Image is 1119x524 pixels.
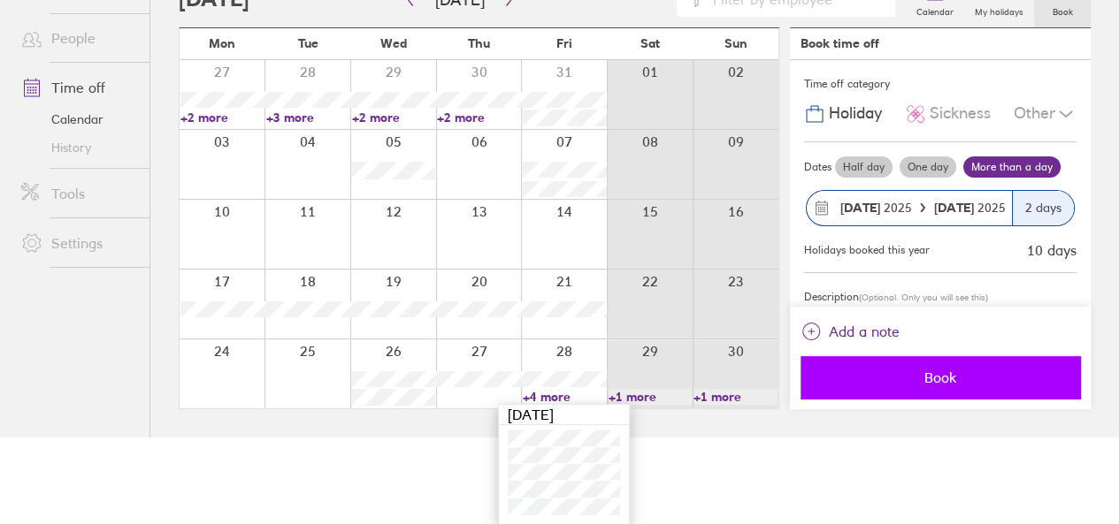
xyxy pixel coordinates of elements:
label: Calendar [906,2,964,18]
button: [DATE] 2025[DATE] 20252 days [804,181,1077,235]
a: Settings [7,225,149,261]
a: People [7,20,149,56]
button: Add a note [801,317,900,346]
span: Wed [380,36,407,50]
a: +3 more [266,110,350,125]
div: [DATE] [499,405,629,425]
span: 2025 [840,201,912,215]
span: Sickness [930,104,991,123]
label: One day [900,156,956,178]
a: +2 more [180,110,264,125]
div: Time off category [804,71,1077,97]
div: 2 days [1012,191,1074,225]
a: +1 more [609,389,693,405]
label: Book [1042,2,1084,18]
label: Half day [835,156,893,178]
span: Thu [468,36,490,50]
span: Holiday [829,104,882,123]
a: +1 more [694,389,778,405]
span: Book [813,369,1068,385]
a: +4 more [523,389,607,405]
div: Book time off [801,36,879,50]
a: Tools [7,176,149,211]
a: Calendar [7,105,149,133]
span: Description [804,290,859,303]
span: Fri [556,36,572,50]
strong: [DATE] [934,200,977,216]
span: 2025 [934,201,1006,215]
a: +2 more [351,110,435,125]
div: 10 days [1027,242,1077,258]
a: +2 more [437,110,521,125]
div: Other [1014,97,1077,131]
a: History [7,133,149,162]
span: Add a note [829,317,900,346]
a: Time off [7,70,149,105]
label: More than a day [963,156,1061,178]
span: Tue [298,36,318,50]
strong: [DATE] [840,200,880,216]
div: Holidays booked this year [804,244,930,256]
span: Sat [640,36,660,50]
span: Dates [804,161,832,173]
button: Book [801,356,1080,399]
label: My holidays [964,2,1034,18]
span: Mon [209,36,235,50]
span: (Optional. Only you will see this) [859,292,988,303]
span: Sun [724,36,747,50]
